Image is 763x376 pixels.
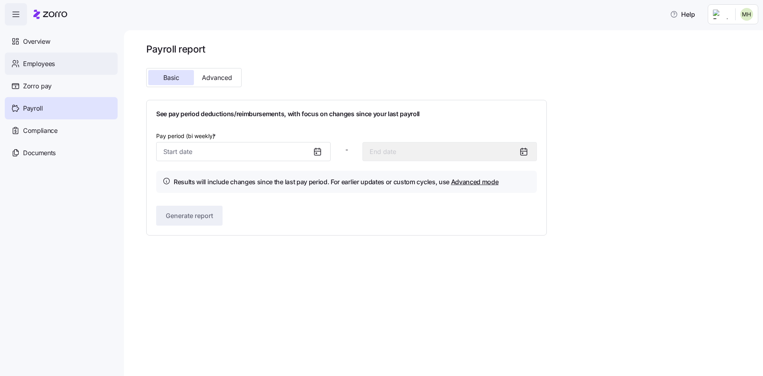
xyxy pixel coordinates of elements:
[156,142,331,161] input: Start date
[166,211,213,220] span: Generate report
[156,132,217,140] label: Pay period (bi weekly)
[156,110,537,118] h1: See pay period deductions/reimbursements, with focus on changes since your last payroll
[156,206,223,226] button: Generate report
[5,119,118,142] a: Compliance
[713,10,729,19] img: Employer logo
[5,142,118,164] a: Documents
[163,74,179,81] span: Basic
[740,8,753,21] img: 4bb4d33d2aab9f94488d121043bef0b8
[670,10,695,19] span: Help
[23,37,50,47] span: Overview
[202,74,232,81] span: Advanced
[451,178,499,186] a: Advanced mode
[23,59,55,69] span: Employees
[345,145,348,155] span: -
[174,177,499,187] h4: Results will include changes since the last pay period. For earlier updates or custom cycles, use
[146,43,547,55] h1: Payroll report
[23,103,43,113] span: Payroll
[5,75,118,97] a: Zorro pay
[362,142,537,161] input: End date
[5,30,118,53] a: Overview
[23,148,56,158] span: Documents
[23,126,58,136] span: Compliance
[23,81,52,91] span: Zorro pay
[5,53,118,75] a: Employees
[664,6,701,22] button: Help
[5,97,118,119] a: Payroll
